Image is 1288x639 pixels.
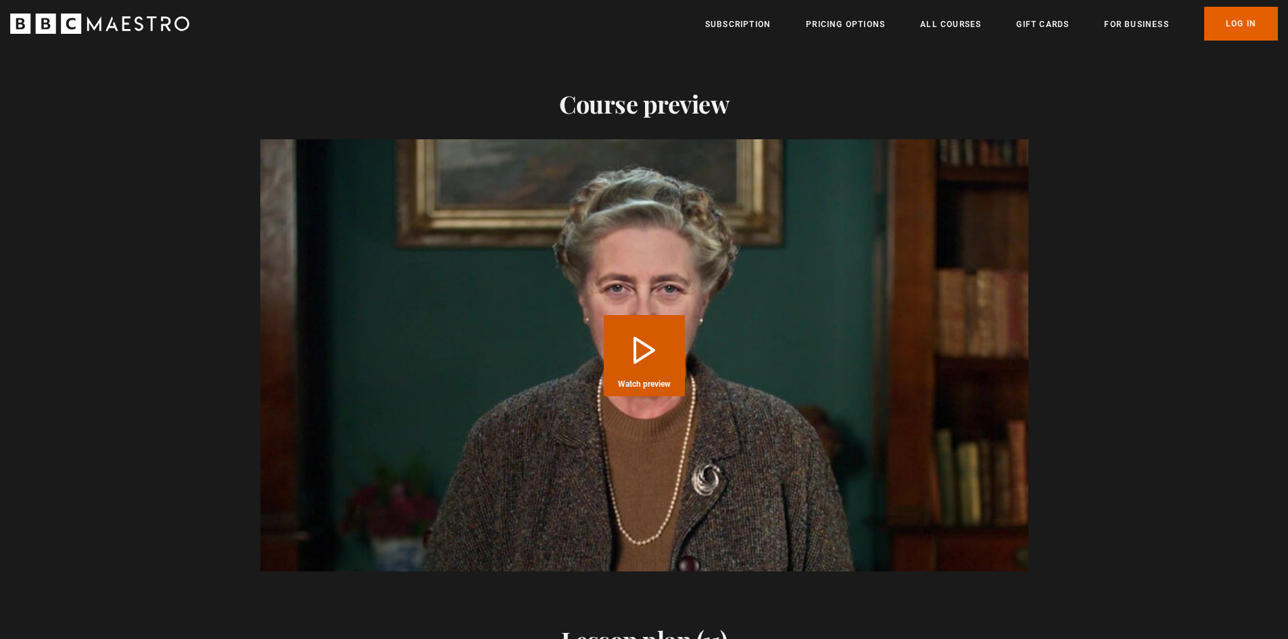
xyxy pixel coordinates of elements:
[705,7,1278,41] nav: Primary
[1016,18,1069,31] a: Gift Cards
[260,139,1028,571] video-js: Video Player
[604,315,685,396] button: Play Course overview for Writing with Agatha Christie
[806,18,885,31] a: Pricing Options
[1104,18,1168,31] a: For business
[920,18,981,31] a: All Courses
[10,14,189,34] svg: BBC Maestro
[705,18,771,31] a: Subscription
[260,89,1028,118] h2: Course preview
[1204,7,1278,41] a: Log In
[618,380,671,388] span: Watch preview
